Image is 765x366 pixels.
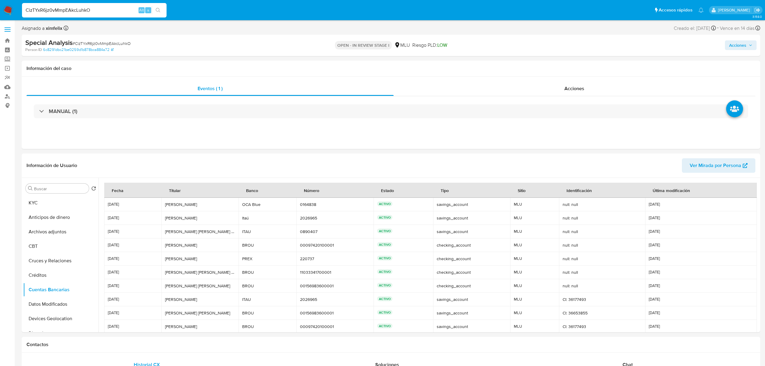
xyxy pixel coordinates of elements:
button: Acciones [725,40,757,50]
a: Notificaciones [698,8,704,13]
span: s [147,7,149,13]
span: Alt [139,7,144,13]
span: Accesos rápidos [659,7,692,13]
button: Archivos adjuntos [23,225,98,239]
b: Special Analysis [25,38,73,47]
button: Direcciones [23,326,98,340]
h1: Información del caso [27,65,755,71]
button: CBT [23,239,98,254]
a: 6c8291dbc21be0259d1b878bca884a72 [43,47,114,52]
div: Creado el: [DATE] [674,24,716,32]
a: Salir [754,7,760,13]
button: Datos Modificados [23,297,98,311]
span: Acciones [729,40,746,50]
span: Riesgo PLD: [412,42,447,49]
div: MLU [394,42,410,49]
button: Cuentas Bancarias [23,282,98,297]
b: ximfelix [45,25,62,32]
span: Asignado a [22,25,62,32]
input: Buscar [34,186,86,191]
h3: MANUAL (1) [49,108,77,115]
span: - [717,24,719,32]
h1: Información de Usuario [27,162,77,169]
button: Cruces y Relaciones [23,254,98,268]
button: Volver al orden por defecto [91,186,96,193]
div: MANUAL (1) [34,104,748,118]
span: # CizTYxR6jz0vMmpEAkcLuhkO [73,40,131,46]
b: Person ID [25,47,42,52]
span: Ver Mirada por Persona [690,158,741,173]
button: Anticipos de dinero [23,210,98,225]
p: OPEN - IN REVIEW STAGE I [335,41,392,49]
span: Acciones [564,85,584,92]
span: Eventos ( 1 ) [198,85,223,92]
h1: Contactos [27,342,755,348]
button: Buscar [28,186,33,191]
span: Vence en 14 días [720,25,754,32]
span: LOW [437,42,447,49]
button: Ver Mirada por Persona [682,158,755,173]
input: Buscar usuario o caso... [22,6,167,14]
p: ximena.felix@mercadolibre.com [718,7,752,13]
button: Devices Geolocation [23,311,98,326]
button: KYC [23,196,98,210]
button: Créditos [23,268,98,282]
button: search-icon [152,6,164,14]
